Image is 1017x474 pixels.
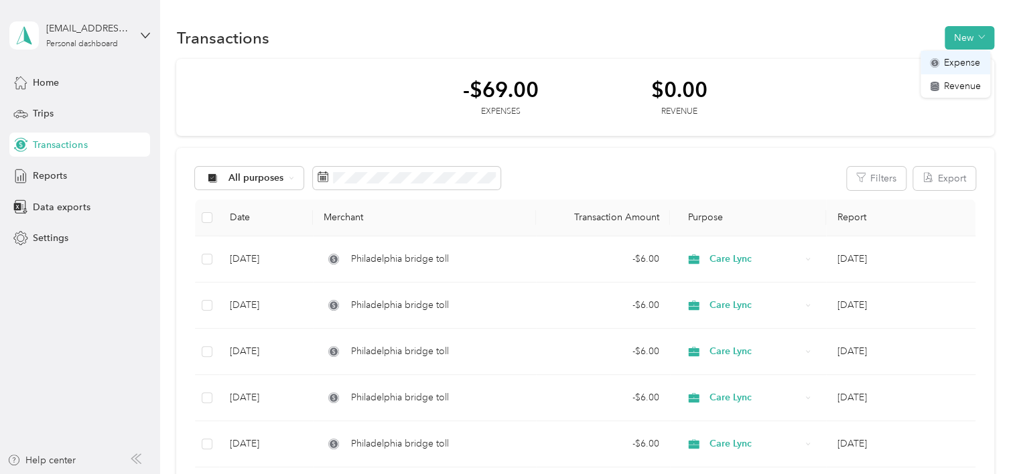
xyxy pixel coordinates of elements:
div: Personal dashboard [46,40,118,48]
span: All purposes [228,173,284,183]
span: Care Lync [709,252,801,266]
td: Sep 2025 [826,329,975,375]
td: [DATE] [219,329,313,375]
td: Sep 2025 [826,236,975,283]
div: Expenses [463,106,539,118]
td: Aug 2025 [826,421,975,467]
span: Purpose [681,212,723,223]
td: Sep 2025 [826,283,975,329]
div: -$69.00 [463,78,539,101]
th: Merchant [313,200,536,236]
span: Settings [33,231,68,245]
span: Care Lync [709,437,801,451]
td: [DATE] [219,283,313,329]
td: Sep 2025 [826,375,975,421]
div: [EMAIL_ADDRESS][DOMAIN_NAME] [46,21,130,35]
div: - $6.00 [547,390,659,405]
span: Care Lync [709,390,801,405]
div: - $6.00 [547,344,659,359]
th: Report [826,200,975,236]
div: Revenue [651,106,707,118]
button: Help center [7,453,76,467]
span: Reports [33,169,67,183]
span: Philadelphia bridge toll [350,252,448,266]
span: Philadelphia bridge toll [350,437,448,451]
button: Filters [847,167,906,190]
td: [DATE] [219,421,313,467]
div: - $6.00 [547,437,659,451]
span: Home [33,76,59,90]
button: Export [913,167,975,190]
span: Expense [944,56,980,70]
div: - $6.00 [547,298,659,313]
div: - $6.00 [547,252,659,266]
button: New [945,26,994,50]
th: Date [219,200,313,236]
span: Data exports [33,200,90,214]
span: Care Lync [709,298,801,313]
th: Transaction Amount [536,200,670,236]
iframe: Everlance-gr Chat Button Frame [942,399,1017,474]
span: Trips [33,106,54,121]
td: [DATE] [219,236,313,283]
span: Revenue [944,79,981,93]
td: [DATE] [219,375,313,421]
span: Philadelphia bridge toll [350,390,448,405]
div: $0.00 [651,78,707,101]
span: Philadelphia bridge toll [350,298,448,313]
span: Care Lync [709,344,801,359]
span: Transactions [33,138,87,152]
span: Philadelphia bridge toll [350,344,448,359]
h1: Transactions [176,31,269,45]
